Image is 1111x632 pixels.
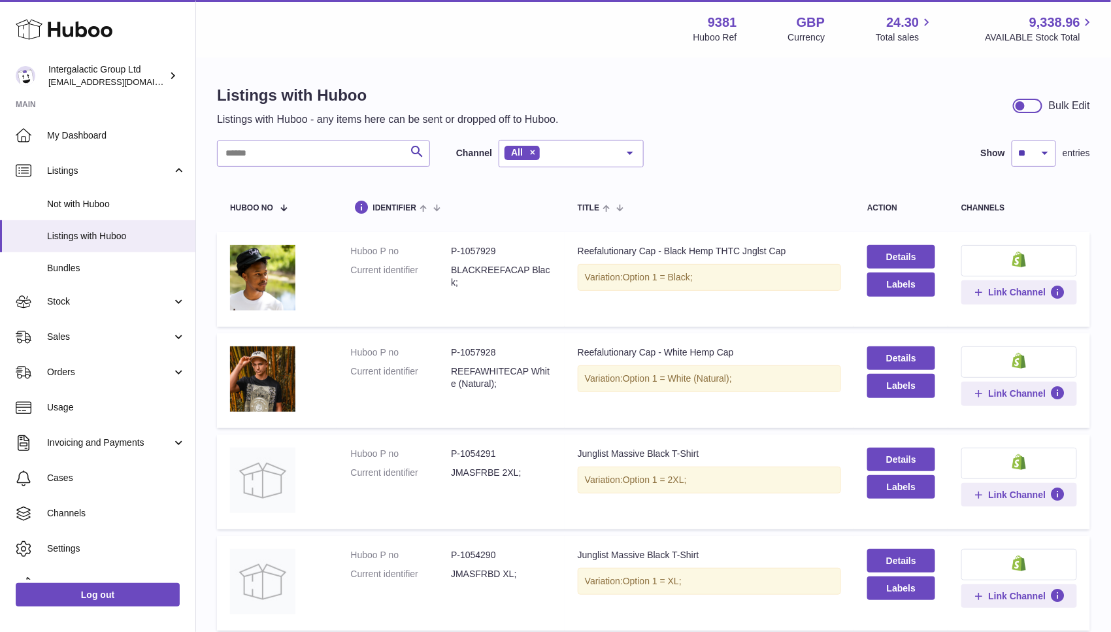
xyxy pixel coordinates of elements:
span: My Dashboard [47,129,186,142]
div: Variation: [578,467,841,493]
span: Returns [47,578,186,590]
dd: REEFAWHITECAP White (Natural); [451,365,552,390]
span: Option 1 = XL; [623,576,682,586]
div: Bulk Edit [1049,99,1090,113]
span: 24.30 [886,14,919,31]
span: Total sales [876,31,934,44]
span: Link Channel [988,590,1046,602]
label: Show [981,147,1005,159]
button: Labels [867,576,935,600]
dt: Huboo P no [350,448,451,460]
img: info@junglistnetwork.com [16,66,35,86]
button: Link Channel [961,280,1077,304]
div: Intergalactic Group Ltd [48,63,166,88]
span: Listings [47,165,172,177]
img: shopify-small.png [1012,556,1026,571]
span: Option 1 = Black; [623,272,693,282]
p: Listings with Huboo - any items here can be sent or dropped off to Huboo. [217,112,559,127]
dt: Current identifier [350,264,451,289]
dt: Current identifier [350,568,451,580]
a: Log out [16,583,180,607]
span: Usage [47,401,186,414]
img: Reefalutionary Cap - White Hemp Cap [230,346,295,412]
div: Huboo Ref [693,31,737,44]
span: Link Channel [988,388,1046,399]
span: Cases [47,472,186,484]
h1: Listings with Huboo [217,85,559,106]
button: Link Channel [961,584,1077,608]
span: Option 1 = 2XL; [623,474,687,485]
a: 24.30 Total sales [876,14,934,44]
strong: GBP [797,14,825,31]
dd: JMASFRBE 2XL; [451,467,552,479]
dd: P-1054290 [451,549,552,561]
span: identifier [373,204,416,212]
span: Listings with Huboo [47,230,186,242]
div: Junglist Massive Black T-Shirt [578,549,841,561]
span: Settings [47,542,186,555]
div: Junglist Massive Black T-Shirt [578,448,841,460]
div: channels [961,204,1077,212]
span: 9,338.96 [1029,14,1080,31]
dt: Current identifier [350,467,451,479]
span: AVAILABLE Stock Total [985,31,1095,44]
dt: Huboo P no [350,549,451,561]
a: 9,338.96 AVAILABLE Stock Total [985,14,1095,44]
div: Reefalutionary Cap - Black Hemp THTC Jnglst Cap [578,245,841,258]
img: Junglist Massive Black T-Shirt [230,549,295,614]
div: Currency [788,31,825,44]
span: Link Channel [988,489,1046,501]
span: Not with Huboo [47,198,186,210]
dd: JMASFRBD XL; [451,568,552,580]
img: shopify-small.png [1012,353,1026,369]
span: Orders [47,366,172,378]
dd: P-1057928 [451,346,552,359]
div: Variation: [578,264,841,291]
span: entries [1063,147,1090,159]
a: Details [867,448,935,471]
img: shopify-small.png [1012,454,1026,470]
div: Variation: [578,568,841,595]
img: Reefalutionary Cap - Black Hemp THTC Jnglst Cap [230,245,295,310]
span: Channels [47,507,186,520]
dd: BLACKREEFACAP Black; [451,264,552,289]
span: title [578,204,599,212]
button: Labels [867,374,935,397]
dt: Huboo P no [350,346,451,359]
button: Link Channel [961,483,1077,507]
dd: P-1054291 [451,448,552,460]
button: Labels [867,475,935,499]
img: Junglist Massive Black T-Shirt [230,448,295,513]
dt: Huboo P no [350,245,451,258]
label: Channel [456,147,492,159]
div: Variation: [578,365,841,392]
a: Details [867,346,935,370]
span: [EMAIL_ADDRESS][DOMAIN_NAME] [48,76,192,87]
button: Labels [867,273,935,296]
strong: 9381 [708,14,737,31]
dd: P-1057929 [451,245,552,258]
span: Sales [47,331,172,343]
img: shopify-small.png [1012,252,1026,267]
button: Link Channel [961,382,1077,405]
span: Option 1 = White (Natural); [623,373,732,384]
a: Details [867,245,935,269]
span: Invoicing and Payments [47,437,172,449]
div: Reefalutionary Cap - White Hemp Cap [578,346,841,359]
span: Link Channel [988,286,1046,298]
span: Stock [47,295,172,308]
span: All [511,147,523,158]
div: action [867,204,935,212]
span: Bundles [47,262,186,274]
a: Details [867,549,935,573]
dt: Current identifier [350,365,451,390]
span: Huboo no [230,204,273,212]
